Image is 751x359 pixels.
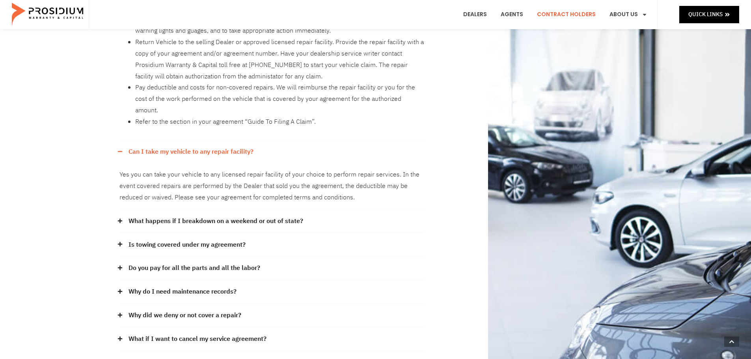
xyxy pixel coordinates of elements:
a: Do you pay for all the parts and all the labor? [129,262,260,274]
div: Can I take my vehicle to any repair facility? [119,163,424,209]
div: Why did we deny or not cover a repair? [119,304,424,327]
a: Why do I need maintenance records? [129,286,237,298]
div: How do I make a claim? [119,2,424,140]
li: Pay deductible and costs for non-covered repairs. We will reimburse the repair facility or you fo... [135,82,424,116]
a: Is towing covered under my agreement? [129,239,246,251]
div: Why do I need maintenance records? [119,280,424,304]
div: What if I want to cancel my service agreement? [119,327,424,351]
div: Is towing covered under my agreement? [119,233,424,257]
a: Quick Links [679,6,739,23]
a: Why did we deny or not cover a repair? [129,310,241,321]
a: What if I want to cancel my service agreement? [129,333,266,345]
li: Refer to the section in your agreement “Guide To Filing A Claim”. [135,116,424,128]
div: What happens if I breakdown on a weekend or out of state? [119,210,424,233]
span: Quick Links [688,9,723,19]
li: Return Vehicle to the selling Dealer or approved licensed repair facility. Provide the repair fac... [135,37,424,82]
div: Can I take my vehicle to any repair facility? [119,140,424,164]
a: Can I take my vehicle to any repair facility? [129,146,253,158]
a: What happens if I breakdown on a weekend or out of state? [129,216,303,227]
div: Do you pay for all the parts and all the labor? [119,257,424,280]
